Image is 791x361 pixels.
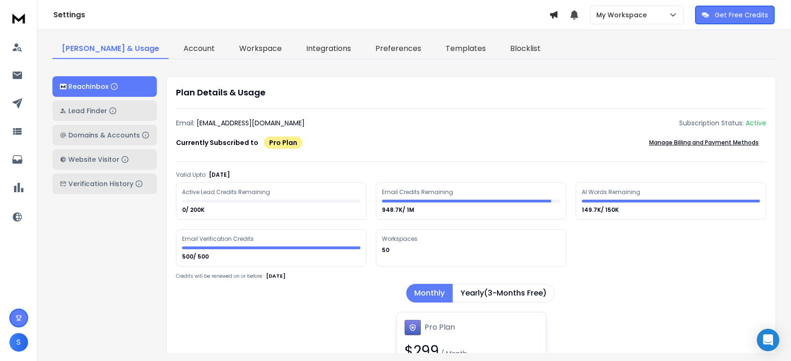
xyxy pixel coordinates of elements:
span: $ 299 [404,341,439,361]
h1: Plan Details & Usage [176,86,766,99]
p: 149.7K/ 150K [582,206,620,214]
p: [EMAIL_ADDRESS][DOMAIN_NAME] [197,118,305,128]
button: Monthly [406,284,453,303]
p: [DATE] [266,272,286,280]
a: Workspace [230,39,291,59]
p: Manage Billing and Payment Methods [649,139,759,146]
div: Active [746,118,766,128]
a: Preferences [366,39,431,59]
button: S [9,333,28,352]
button: Yearly(3-Months Free) [453,284,555,303]
button: ReachInbox [52,76,157,97]
button: Lead Finder [52,101,157,121]
p: Currently Subscribed to [176,138,258,147]
p: [DATE] [209,171,230,179]
span: / Month [439,349,467,358]
div: Workspaces [382,235,419,243]
p: 948.7K/ 1M [382,206,416,214]
p: Credits will be renewed on or before : [176,273,264,280]
p: 0/ 200K [182,206,206,214]
button: Get Free Credits [695,6,775,24]
div: AI Words Remaining [582,188,642,196]
div: Email Credits Remaining [382,188,454,196]
p: 50 [382,246,391,254]
div: Email Verification Credits [182,235,255,243]
p: My Workspace [596,10,651,20]
p: Valid Upto: [176,171,207,179]
p: Get Free Credits [715,10,768,20]
img: logo [60,84,66,90]
h1: Settings [53,9,549,21]
img: logo [9,9,28,27]
a: [PERSON_NAME] & Usage [52,39,168,59]
p: Subscription Status: [679,118,744,128]
p: Email: [176,118,195,128]
button: Manage Billing and Payment Methods [642,133,766,152]
div: Pro Plan [264,137,302,149]
div: Open Intercom Messenger [757,329,779,351]
button: Website Visitor [52,149,157,170]
button: Domains & Accounts [52,125,157,145]
a: Templates [436,39,495,59]
a: Account [174,39,224,59]
img: Pro Plan icon [404,320,421,336]
p: 500/ 500 [182,253,210,260]
a: Integrations [297,39,360,59]
h1: Pro Plan [425,322,455,333]
div: Active Lead Credits Remaining [182,188,271,196]
a: Blocklist [501,39,550,59]
button: Verification History [52,173,157,194]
